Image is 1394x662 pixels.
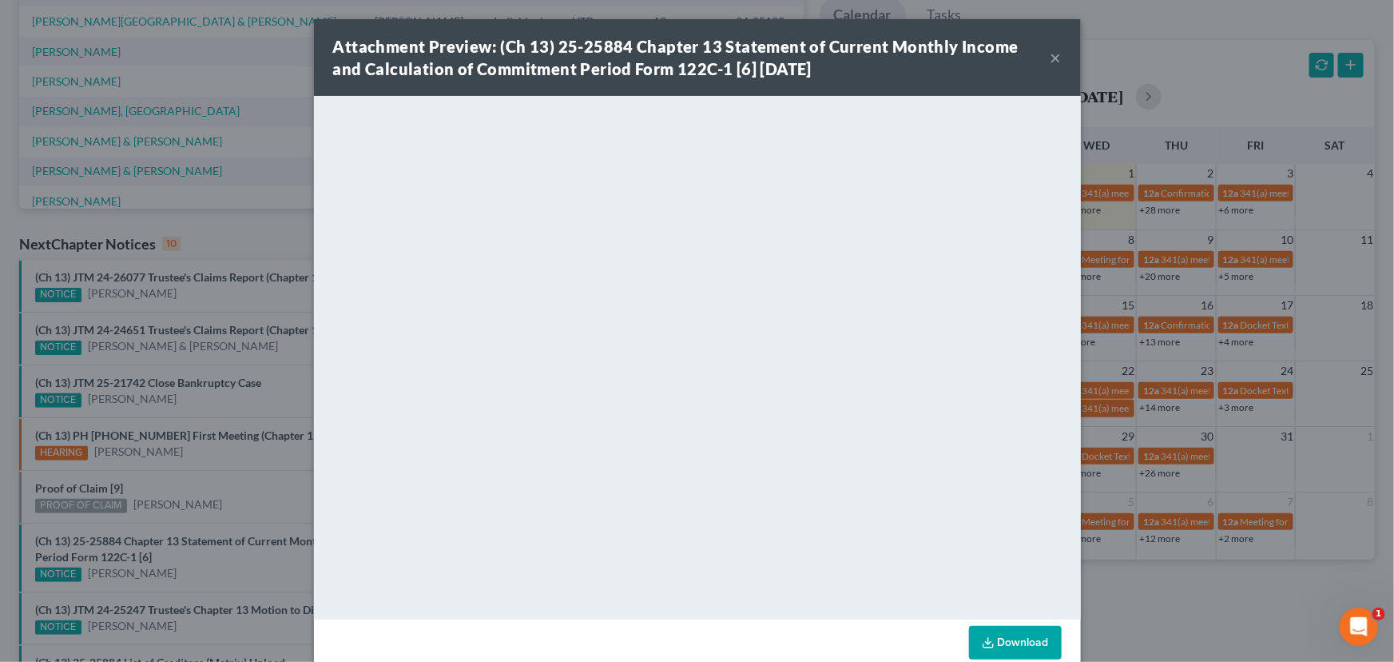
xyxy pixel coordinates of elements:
[1372,608,1385,620] span: 1
[1340,608,1378,646] iframe: Intercom live chat
[969,626,1062,660] a: Download
[1050,48,1062,67] button: ×
[314,96,1081,616] iframe: <object ng-attr-data='[URL][DOMAIN_NAME]' type='application/pdf' width='100%' height='650px'></ob...
[333,37,1019,78] strong: Attachment Preview: (Ch 13) 25-25884 Chapter 13 Statement of Current Monthly Income and Calculati...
